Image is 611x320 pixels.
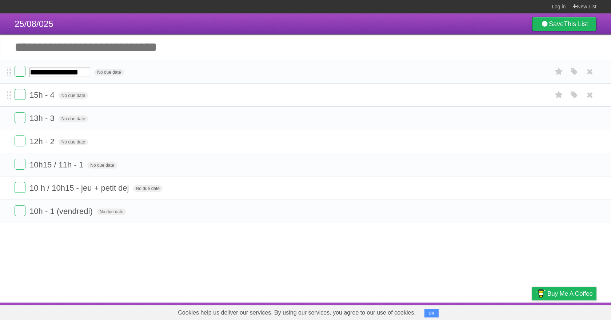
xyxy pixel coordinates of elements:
[459,304,489,318] a: Developers
[551,304,596,318] a: Suggest a feature
[59,139,88,145] span: No due date
[552,66,566,78] label: Star task
[552,89,566,101] label: Star task
[532,287,596,300] a: Buy me a coffee
[536,287,546,300] img: Buy me a coffee
[29,207,95,216] span: 10h - 1 (vendredi)
[15,205,25,216] label: Done
[133,185,163,192] span: No due date
[94,69,124,76] span: No due date
[564,20,588,28] b: This List
[435,304,451,318] a: About
[29,183,131,193] span: 10 h / 10h15 - jeu + petit dej
[15,182,25,193] label: Done
[15,19,53,29] span: 25/08/025
[15,135,25,146] label: Done
[523,304,542,318] a: Privacy
[15,159,25,170] label: Done
[15,89,25,100] label: Done
[29,160,85,169] span: 10h15 / 11h - 1
[59,92,88,99] span: No due date
[498,304,514,318] a: Terms
[97,208,126,215] span: No due date
[171,305,423,320] span: Cookies help us deliver our services. By using our services, you agree to our use of cookies.
[547,287,593,300] span: Buy me a coffee
[15,112,25,123] label: Done
[87,162,117,169] span: No due date
[15,66,25,77] label: Done
[59,116,88,122] span: No due date
[29,90,56,100] span: 15h - 4
[29,114,56,123] span: 13h - 3
[29,137,56,146] span: 12h - 2
[424,309,439,317] button: OK
[532,17,596,31] a: SaveThis List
